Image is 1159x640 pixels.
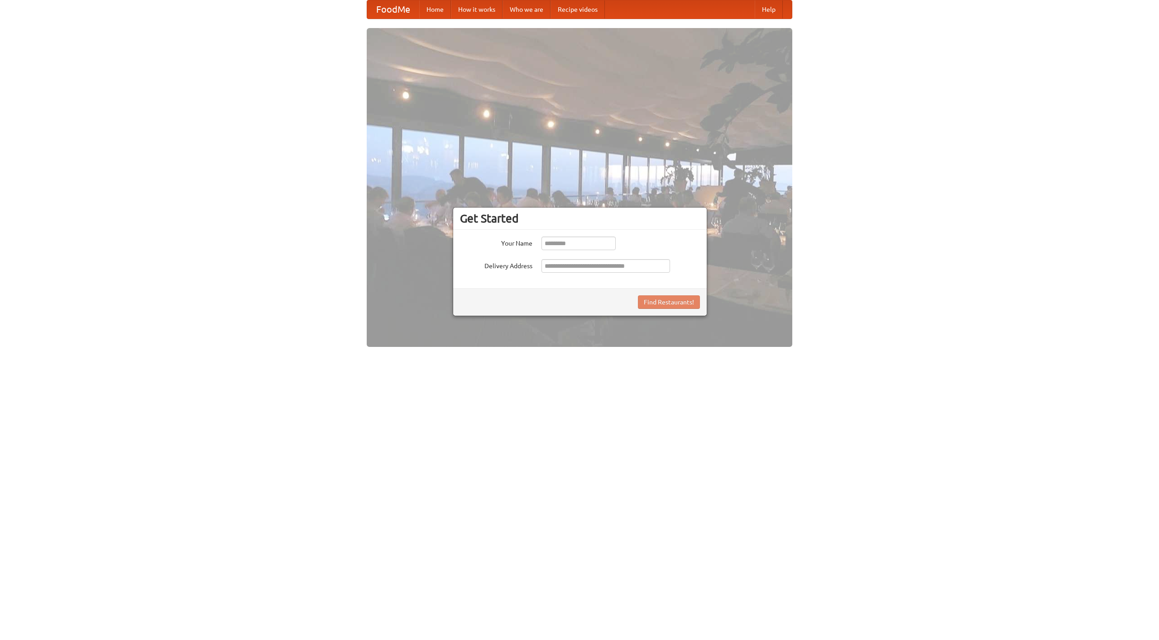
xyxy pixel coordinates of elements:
a: How it works [451,0,503,19]
label: Your Name [460,237,532,248]
a: Who we are [503,0,551,19]
a: Help [755,0,783,19]
h3: Get Started [460,212,700,225]
a: Home [419,0,451,19]
label: Delivery Address [460,259,532,270]
a: FoodMe [367,0,419,19]
a: Recipe videos [551,0,605,19]
button: Find Restaurants! [638,295,700,309]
